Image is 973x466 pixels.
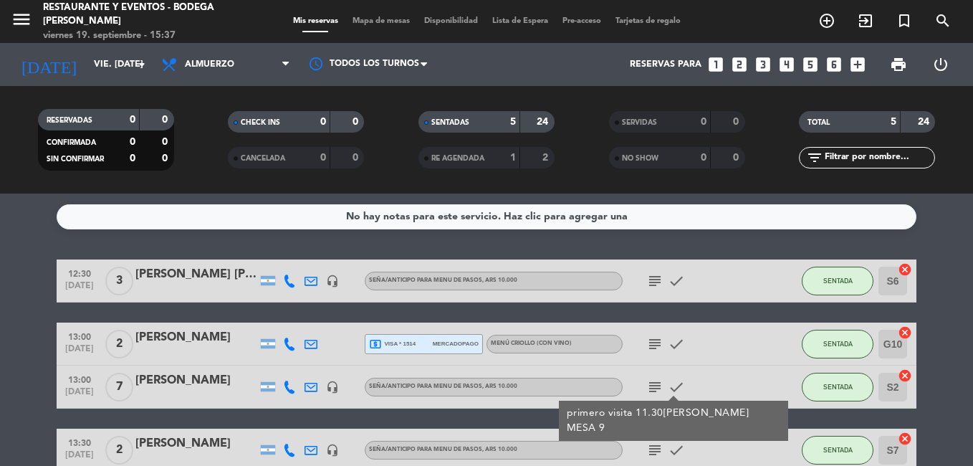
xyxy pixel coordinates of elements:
span: 13:00 [62,328,97,344]
span: NO SHOW [622,155,658,162]
i: subject [646,336,663,353]
span: SIN CONFIRMAR [47,156,104,163]
div: [PERSON_NAME] [135,434,257,453]
div: primero visita 11.30[PERSON_NAME] MESA 9 [567,406,781,436]
span: 7 [105,373,133,401]
span: MENÚ CRIOLLO (Con vino) [491,341,572,346]
i: search [934,12,952,29]
span: Mapa de mesas [345,17,417,25]
span: , ARS 10.000 [482,384,517,389]
div: [PERSON_NAME] [135,328,257,347]
i: looks_4 [777,55,796,74]
span: SENTADAS [431,119,469,126]
span: [DATE] [62,387,97,404]
strong: 0 [701,117,706,127]
span: Disponibilidad [417,17,485,25]
span: SENTADA [823,383,853,391]
span: RESERVADAS [47,117,92,124]
i: cancel [898,325,912,340]
span: 3 [105,267,133,295]
div: No hay notas para este servicio. Haz clic para agregar una [346,209,628,225]
span: [DATE] [62,281,97,298]
span: , ARS 10.000 [482,447,517,452]
i: cancel [898,432,912,446]
i: looks_3 [754,55,772,74]
i: headset_mic [326,381,339,394]
span: Seña/anticipo para MENU DE PASOS [369,384,517,389]
strong: 0 [353,153,361,163]
strong: 0 [162,137,171,147]
i: check [668,442,685,459]
i: add_circle_outline [818,12,835,29]
span: Mis reservas [286,17,345,25]
i: cancel [898,262,912,277]
i: subject [646,272,663,290]
span: CHECK INS [241,119,280,126]
span: SERVIDAS [622,119,657,126]
span: mercadopago [433,339,479,348]
button: SENTADA [802,436,873,465]
strong: 0 [701,153,706,163]
i: looks_6 [825,55,843,74]
i: check [668,336,685,353]
button: SENTADA [802,373,873,401]
span: 13:00 [62,371,97,387]
span: visa * 1514 [369,338,416,351]
i: subject [646,442,663,459]
span: SENTADA [823,340,853,348]
i: headset_mic [326,444,339,457]
span: 13:30 [62,434,97,450]
span: TOTAL [807,119,830,126]
div: [PERSON_NAME] [PERSON_NAME] [135,265,257,284]
button: SENTADA [802,267,873,295]
span: SENTADA [823,277,853,285]
i: local_atm [369,338,382,351]
strong: 5 [891,117,896,127]
i: [DATE] [11,49,87,80]
span: Lista de Espera [485,17,555,25]
i: check [668,379,685,396]
div: [PERSON_NAME] [135,371,257,390]
div: LOG OUT [920,43,963,86]
strong: 0 [733,153,742,163]
strong: 0 [130,153,135,163]
strong: 0 [320,153,326,163]
i: check [668,272,685,290]
span: Pre-acceso [555,17,608,25]
i: subject [646,379,663,396]
i: headset_mic [326,275,339,287]
strong: 0 [353,117,361,127]
span: Tarjetas de regalo [608,17,688,25]
i: arrow_drop_down [133,56,150,73]
span: Seña/anticipo para MENU DE PASOS [369,447,517,452]
i: looks_one [706,55,725,74]
strong: 0 [162,115,171,125]
button: SENTADA [802,330,873,358]
strong: 2 [542,153,551,163]
i: cancel [898,368,912,383]
strong: 1 [510,153,516,163]
i: filter_list [806,149,823,166]
strong: 0 [733,117,742,127]
button: menu [11,9,32,35]
strong: 24 [918,117,932,127]
span: RE AGENDADA [431,155,484,162]
div: viernes 19. septiembre - 15:37 [43,29,233,43]
span: Almuerzo [185,60,234,70]
span: 2 [105,330,133,358]
i: power_settings_new [932,56,949,73]
span: 2 [105,436,133,465]
strong: 0 [130,115,135,125]
span: print [890,56,907,73]
strong: 0 [162,153,171,163]
span: SENTADA [823,446,853,454]
strong: 0 [130,137,135,147]
i: menu [11,9,32,30]
i: looks_5 [801,55,820,74]
i: exit_to_app [857,12,874,29]
strong: 5 [510,117,516,127]
i: looks_two [730,55,749,74]
span: Seña/anticipo para MENU DE PASOS [369,277,517,283]
input: Filtrar por nombre... [823,150,934,166]
i: turned_in_not [896,12,913,29]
